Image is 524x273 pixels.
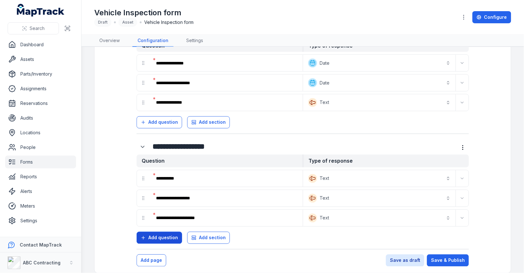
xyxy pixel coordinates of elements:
button: Text [304,191,454,205]
div: Asset [118,18,137,27]
div: :rf2:-form-item-label [151,172,301,186]
strong: Question [137,155,303,167]
svg: drag [141,80,146,85]
button: Text [304,211,454,225]
div: drag [137,57,150,70]
svg: drag [141,216,146,221]
div: :ree:-form-item-label [151,76,301,90]
button: Expand [457,78,467,88]
strong: Type of response [303,155,469,167]
button: Text [304,96,454,110]
span: Add question [148,235,178,241]
div: :re8:-form-item-label [151,56,301,70]
button: Date [304,76,454,90]
button: Add page [137,255,166,267]
div: drag [137,96,150,109]
a: Overview [94,35,125,47]
a: Configure [472,11,511,23]
a: Assets [5,53,76,66]
a: Reservations [5,97,76,110]
a: Audits [5,112,76,124]
span: Search [30,25,45,32]
div: :rfe:-form-item-label [151,211,301,225]
div: :req:-form-item-label [137,141,150,153]
div: drag [137,77,150,89]
button: Add question [137,116,182,129]
svg: drag [141,100,146,105]
a: Settings [5,214,76,227]
a: Configuration [132,35,173,47]
a: Reports [5,170,76,183]
button: Expand [137,141,149,153]
a: Settings [181,35,208,47]
div: drag [137,192,150,205]
div: Draft [94,18,111,27]
span: Add section [199,235,226,241]
button: more-detail [457,142,469,154]
button: Expand [457,193,467,203]
a: People [5,141,76,154]
a: Alerts [5,185,76,198]
a: Locations [5,126,76,139]
button: Expand [457,173,467,184]
h1: Vehicle Inspection form [94,8,194,18]
a: Parts/Inventory [5,68,76,80]
span: Add question [148,119,178,126]
button: Save & Publish [427,255,469,267]
button: Expand [457,98,467,108]
button: Add section [187,232,230,244]
a: Meters [5,200,76,212]
span: Add section [199,119,226,126]
svg: drag [141,196,146,201]
span: Vehicle Inspection form [144,19,194,26]
button: Search [8,22,59,34]
button: Add question [137,232,182,244]
a: Forms [5,156,76,168]
svg: drag [141,61,146,66]
button: Date [304,56,454,70]
button: Expand [457,213,467,223]
div: drag [137,212,150,225]
button: Expand [457,58,467,68]
button: Text [304,172,454,186]
div: :rf8:-form-item-label [151,191,301,205]
button: Add section [187,116,230,129]
div: drag [137,172,150,185]
div: :rek:-form-item-label [151,96,301,110]
svg: drag [141,176,146,181]
button: Save as draft [386,255,424,267]
a: Assignments [5,82,76,95]
strong: ABC Contracting [23,260,60,265]
strong: Contact MapTrack [20,242,62,247]
a: MapTrack [17,4,65,17]
a: Dashboard [5,38,76,51]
